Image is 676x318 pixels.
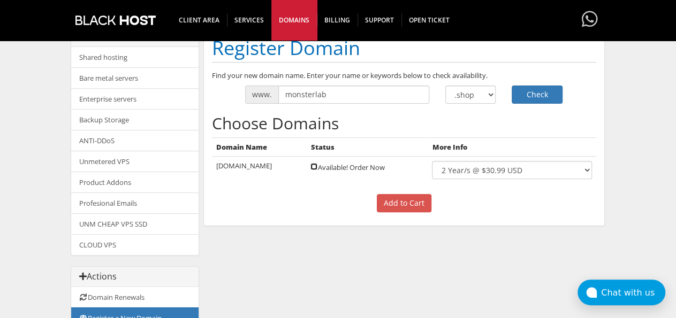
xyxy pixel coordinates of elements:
[71,67,199,89] a: Bare metal servers
[306,137,428,157] th: Status
[71,234,199,255] a: CLOUD VPS
[601,288,665,298] div: Chat with us
[578,280,665,305] button: Chat with us
[71,172,199,193] a: Product Addons
[79,272,191,282] h3: Actions
[245,86,278,104] span: www.
[271,13,317,27] span: Domains
[71,151,199,172] a: Unmetered VPS
[171,13,227,27] span: CLIENT AREA
[358,13,402,27] span: Support
[212,34,596,63] h1: Register Domain
[71,213,199,235] a: UNM CHEAP VPS SSD
[306,157,428,184] td: Available! Order Now
[212,114,596,132] h2: Choose Domains
[212,71,596,80] p: Find your new domain name. Enter your name or keywords below to check availability.
[71,47,199,68] a: Shared hosting
[401,13,457,27] span: Open Ticket
[71,287,199,308] a: Domain Renewals
[227,13,272,27] span: SERVICES
[71,130,199,151] a: ANTI-DDoS
[317,13,358,27] span: Billing
[428,137,596,157] th: More Info
[71,109,199,130] a: Backup Storage
[212,137,307,157] th: Domain Name
[377,194,431,212] input: Add to Cart
[512,86,563,104] button: Check
[71,88,199,110] a: Enterprise servers
[212,157,307,184] td: [DOMAIN_NAME]
[71,192,199,214] a: Profesional Emails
